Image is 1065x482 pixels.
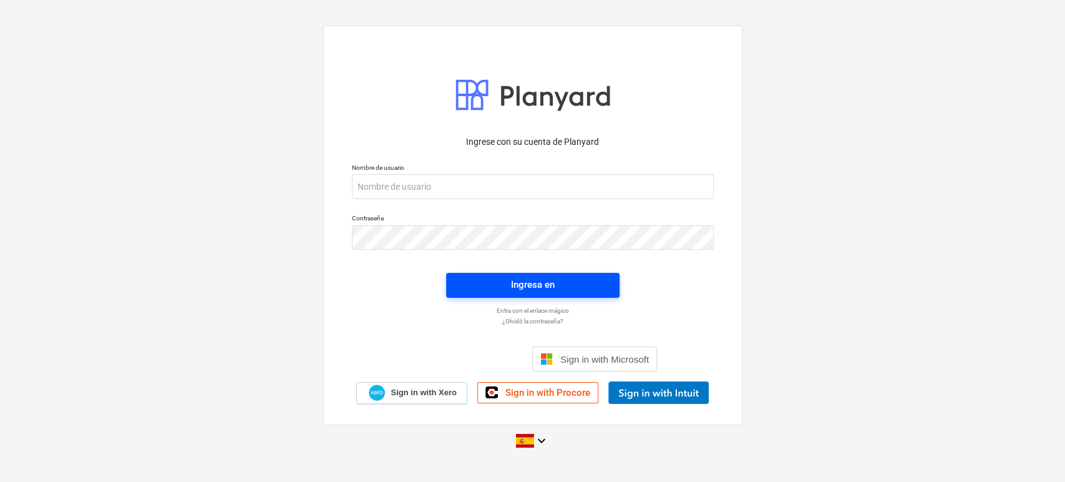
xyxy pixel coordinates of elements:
div: Ingresa en [511,277,555,293]
button: Ingresa en [446,273,620,298]
p: Ingrese con su cuenta de Planyard [352,135,714,149]
span: Sign in with Microsoft [560,354,649,365]
i: keyboard_arrow_down [534,433,549,448]
input: Nombre de usuario [352,174,714,199]
span: Sign in with Procore [505,387,590,398]
iframe: Chat Widget [1003,422,1065,482]
iframe: Sign in with Google Button [402,345,528,373]
a: Entra con el enlace mágico [346,307,720,315]
a: Sign in with Procore [477,382,598,403]
img: Microsoft logo [540,353,553,365]
span: Sign in with Xero [391,387,456,398]
img: Xero logo [369,385,385,401]
a: Sign in with Xero [356,382,467,404]
p: Contraseña [352,214,714,225]
a: ¿Olvidó la contraseña? [346,317,720,325]
p: Nombre de usuario [352,164,714,174]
